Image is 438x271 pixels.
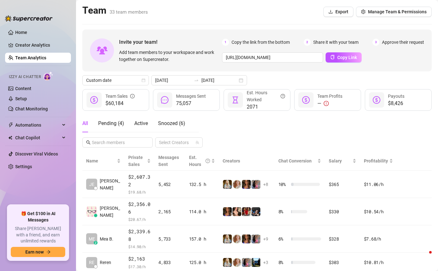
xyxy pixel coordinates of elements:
img: Lakelyn [251,207,260,216]
img: Kenzie [242,180,251,189]
img: Kleio [223,180,232,189]
span: Copy Link [337,55,357,60]
button: Earn nowarrow-right [11,247,65,257]
span: info-circle [130,93,135,100]
span: team [195,141,199,144]
iframe: Intercom live chat [416,249,432,265]
span: thunderbolt [8,122,13,128]
span: 2071 [247,103,285,111]
span: Reren [100,259,111,266]
span: 75,057 [176,100,206,107]
span: 8 % [278,259,289,266]
span: 6 % [278,235,289,242]
span: to [194,78,199,83]
div: 4,833 [158,259,181,266]
a: Settings [15,164,32,169]
span: hourglass [232,96,239,104]
span: dollar-circle [90,96,98,104]
span: $ 14.90 /h [128,243,151,250]
span: dollar-circle [302,96,310,104]
span: $60,184 [105,100,135,107]
img: Chat Copilot [8,135,12,140]
span: swap-right [194,78,199,83]
span: Salary [329,158,342,163]
span: 1 [222,39,229,46]
div: $7.68 /h [364,235,393,242]
button: Copy Link [326,52,362,63]
span: Messages Sent [176,94,206,99]
div: 5,733 [158,235,181,242]
span: Share [PERSON_NAME] with a friend, and earn unlimited rewards [11,226,65,244]
span: $2,356.06 [128,201,151,215]
span: $2,163 [128,255,151,263]
div: $10.54 /h [364,208,393,215]
span: + 3 [263,259,268,266]
a: Team Analytics [15,55,46,60]
div: $328 [329,235,356,242]
span: ME [89,235,95,242]
span: question-circle [281,89,285,103]
span: Copy the link from the bottom [232,39,290,46]
span: message [161,96,168,104]
span: Chat Copilot [15,133,60,143]
span: $2,607.32 [128,173,151,188]
div: 114.0 h [189,208,215,215]
span: [PERSON_NAME] [100,205,121,219]
span: exclamation-circle [324,101,329,106]
span: Name [86,157,116,164]
span: Approve their request [382,39,424,46]
span: Export [335,9,348,14]
input: End date [201,77,238,84]
span: $ 17.30 /h [128,263,151,270]
img: Kaybunnie [232,207,241,216]
img: Britt [251,258,260,267]
input: Start date [155,77,191,84]
span: 2 [304,39,311,46]
th: Creators [219,151,275,171]
span: Messages Sent [158,155,179,167]
img: Amy Pond [232,258,241,267]
span: arrow-right [46,250,51,254]
span: 33 team members [110,9,148,15]
img: AI Chatter [43,71,53,81]
div: $330 [329,208,356,215]
span: Active [134,120,148,126]
span: Team Profits [317,94,342,99]
img: Kota [242,258,251,267]
img: Alexandra Lator… [86,206,97,217]
img: Kleio [223,235,232,243]
span: download [328,10,333,14]
div: — [317,100,342,107]
div: Team Sales [105,93,135,100]
div: Est. Hours [189,154,210,168]
span: Mea B. [100,235,113,242]
img: Kleio [223,258,232,267]
a: Chat Monitoring [15,106,48,111]
span: + 9 [263,235,268,242]
span: $8,426 [388,100,404,107]
div: $303 [329,259,356,266]
span: Payouts [388,94,404,99]
span: RE [89,259,94,266]
span: Custom date [86,76,145,85]
span: Profitability [364,158,388,163]
span: Snoozed ( 6 ) [158,120,185,126]
img: Kenzie [223,207,232,216]
span: copy [330,55,335,59]
img: Kota [251,235,260,243]
div: All [82,120,88,127]
a: Discover Viral Videos [15,151,58,156]
span: $ 20.67 /h [128,216,151,222]
span: 3 [372,39,379,46]
span: Private Sales [128,155,143,167]
img: logo-BBDzfeDw.svg [5,15,53,22]
span: search [86,140,91,145]
a: Content [15,86,31,91]
img: Amy Pond [232,235,241,243]
img: Amy Pond [232,180,241,189]
span: Izzy AI Chatter [9,74,41,80]
span: Add team members to your workspace and work together on Supercreator. [119,49,219,63]
div: Est. Hours Worked [247,89,285,103]
th: Name [82,151,124,171]
span: Share it with your team [313,39,359,46]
